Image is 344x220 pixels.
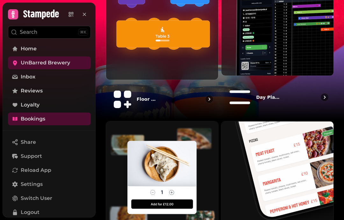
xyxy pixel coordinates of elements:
div: ⌘K [78,29,88,36]
span: Reload App [21,166,51,174]
p: Day planner (legacy) [256,94,282,100]
a: Home [8,42,91,55]
svg: go to [206,96,212,102]
span: Reviews [21,87,43,95]
p: Floor Plans (beta) [137,96,159,102]
a: Bookings [8,113,91,125]
a: Loyalty [8,99,91,111]
span: Bookings [21,115,45,123]
span: UnBarred Brewery [21,59,70,67]
button: Search⌘K [8,26,91,39]
span: Inbox [21,73,35,81]
span: Logout [21,209,39,216]
svg: go to [321,94,328,100]
button: Logout [8,206,91,219]
span: Support [21,152,42,160]
p: Search [20,28,37,36]
button: Share [8,136,91,149]
a: UnBarred Brewery [8,56,91,69]
button: Support [8,150,91,163]
span: Home [21,45,37,53]
a: Settings [8,178,91,191]
span: Settings [21,180,43,188]
span: Loyalty [21,101,39,109]
button: Switch User [8,192,91,205]
span: Share [21,138,36,146]
button: Reload App [8,164,91,177]
a: Inbox [8,70,91,83]
span: Switch User [21,194,52,202]
a: Reviews [8,84,91,97]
